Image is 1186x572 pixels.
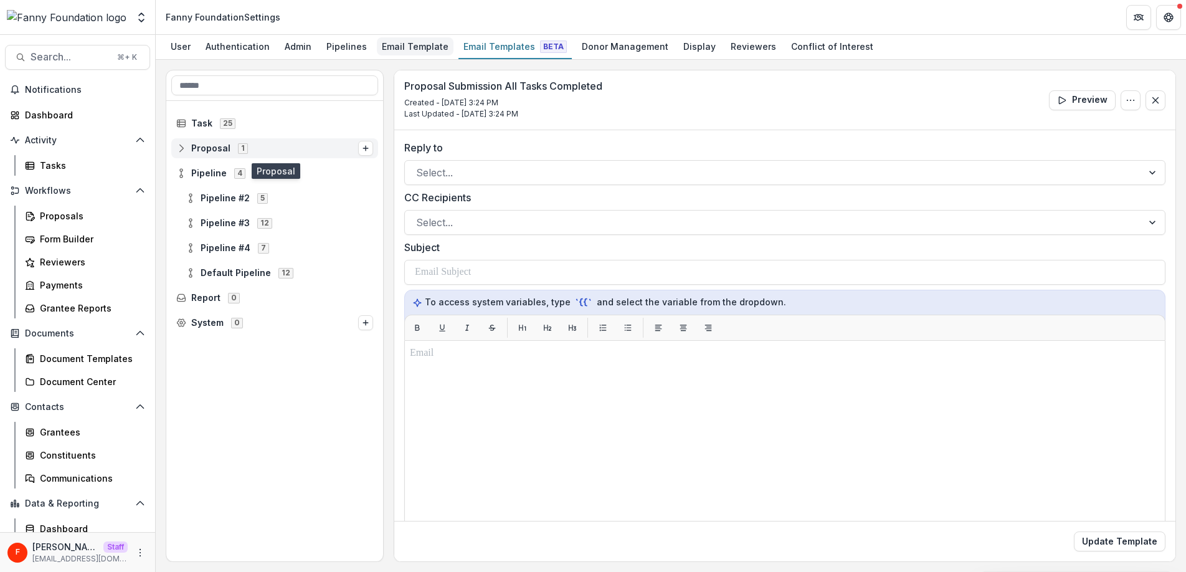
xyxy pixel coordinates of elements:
a: Conflict of Interest [786,35,878,59]
a: Dashboard [20,518,150,539]
div: Dashboard [40,522,140,535]
span: Search... [31,51,110,63]
div: Pipelines [321,37,372,55]
div: Pipeline #47 [181,238,378,258]
button: H3 [562,318,582,338]
nav: breadcrumb [161,8,285,26]
a: Grantee Reports [20,298,150,318]
button: Update Template [1074,531,1165,551]
div: Fanny [16,548,20,556]
span: 12 [257,218,272,228]
div: User [166,37,196,55]
label: CC Recipients [404,190,1158,205]
div: Email Template [377,37,453,55]
p: Last Updated - [DATE] 3:24 PM [404,108,602,120]
div: Tasks [40,159,140,172]
button: Notifications [5,80,150,100]
a: Authentication [201,35,275,59]
span: Default Pipeline [201,268,271,279]
div: Constituents [40,449,140,462]
button: Close [1146,90,1165,110]
a: Proposals [20,206,150,226]
a: Document Templates [20,348,150,369]
div: Grantees [40,426,140,439]
span: 5 [257,193,268,203]
span: 4 [234,168,245,178]
a: Document Center [20,371,150,392]
span: Pipeline #3 [201,218,250,229]
span: Activity [25,135,130,146]
a: Tasks [20,155,150,176]
a: Grantees [20,422,150,442]
div: Proposal1Options [171,138,378,158]
button: Options [358,141,373,156]
div: Report0 [171,288,378,308]
button: Open Documents [5,323,150,343]
span: Workflows [25,186,130,196]
a: Dashboard [5,105,150,125]
a: Constituents [20,445,150,465]
div: Reviewers [726,37,781,55]
button: Open Data & Reporting [5,493,150,513]
div: System0Options [171,313,378,333]
div: Reviewers [40,255,140,269]
span: Task [191,118,212,129]
div: Proposals [40,209,140,222]
div: Document Center [40,375,140,388]
button: Partners [1126,5,1151,30]
span: 7 [258,243,269,253]
button: Align center [673,318,693,338]
p: [PERSON_NAME] [32,540,98,553]
div: Authentication [201,37,275,55]
div: Dashboard [25,108,140,122]
div: Grantee Reports [40,302,140,315]
span: Pipeline #4 [201,243,250,254]
div: ⌘ + K [115,50,140,64]
p: To access system variables, type and select the variable from the dropdown. [412,295,1157,309]
button: More [133,545,148,560]
button: Options [1121,90,1141,110]
span: Notifications [25,85,145,95]
img: Fanny Foundation logo [7,10,126,25]
a: Reviewers [726,35,781,59]
p: Created - [DATE] 3:24 PM [404,97,602,108]
span: 0 [231,318,243,328]
span: Pipeline #2 [201,193,250,204]
span: Data & Reporting [25,498,130,509]
div: Conflict of Interest [786,37,878,55]
div: Fanny Foundation Settings [166,11,280,24]
a: Reviewers [20,252,150,272]
div: Task25 [171,113,378,133]
button: H2 [538,318,557,338]
span: Beta [540,41,567,53]
button: List [593,318,613,338]
a: Communications [20,468,150,489]
a: Display [678,35,721,59]
button: Strikethrough [482,318,502,338]
button: Italic [457,318,477,338]
div: Pipeline #312 [181,213,378,233]
button: Open Contacts [5,397,150,417]
button: Search... [5,45,150,70]
a: Donor Management [577,35,673,59]
div: Form Builder [40,232,140,245]
p: [EMAIL_ADDRESS][DOMAIN_NAME] [32,553,128,565]
a: User [166,35,196,59]
span: Report [191,293,221,303]
label: Subject [404,240,1158,255]
h3: Proposal Submission All Tasks Completed [404,80,602,92]
a: Email Templates Beta [458,35,572,59]
span: System [191,318,224,328]
button: H1 [513,318,533,338]
a: Pipelines [321,35,372,59]
button: Preview [1049,90,1116,110]
div: Payments [40,279,140,292]
button: Underline [432,318,452,338]
p: Staff [103,541,128,553]
button: Align left [648,318,668,338]
div: Document Templates [40,352,140,365]
div: Pipeline #25 [181,188,378,208]
span: Contacts [25,402,130,412]
div: Display [678,37,721,55]
button: Align right [698,318,718,338]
